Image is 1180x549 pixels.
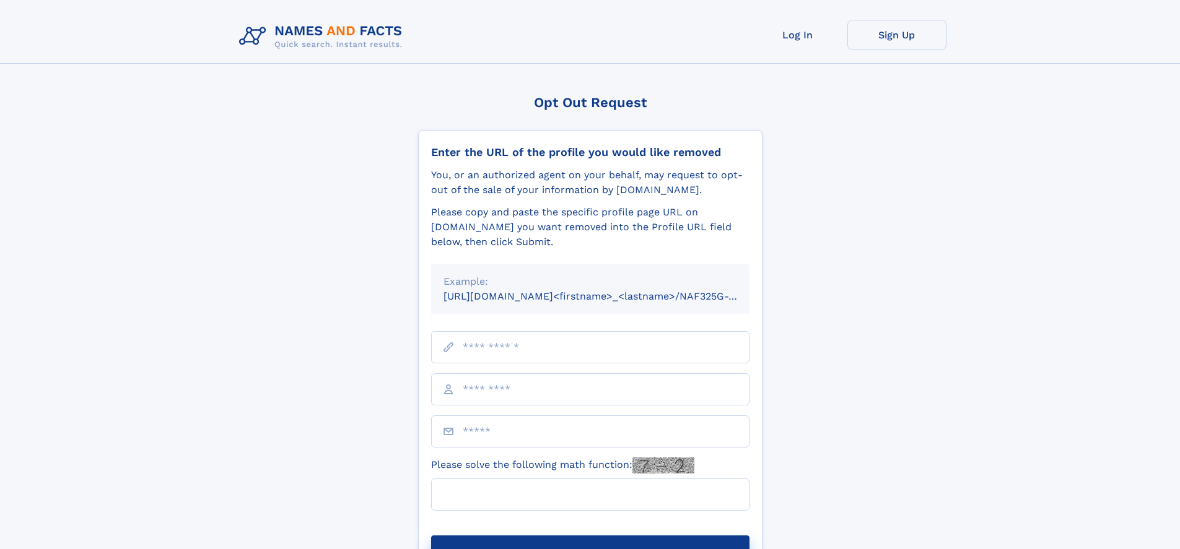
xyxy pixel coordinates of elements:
[418,95,763,110] div: Opt Out Request
[748,20,847,50] a: Log In
[431,168,750,197] div: You, or an authorized agent on your behalf, may request to opt-out of the sale of your informatio...
[431,145,750,159] div: Enter the URL of the profile you would like removed
[444,290,773,302] small: [URL][DOMAIN_NAME]<firstname>_<lastname>/NAF325G-xxxxxxxx
[444,274,737,289] div: Example:
[234,20,413,53] img: Logo Names and Facts
[431,457,694,473] label: Please solve the following math function:
[847,20,946,50] a: Sign Up
[431,205,750,249] div: Please copy and paste the specific profile page URL on [DOMAIN_NAME] you want removed into the Pr...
